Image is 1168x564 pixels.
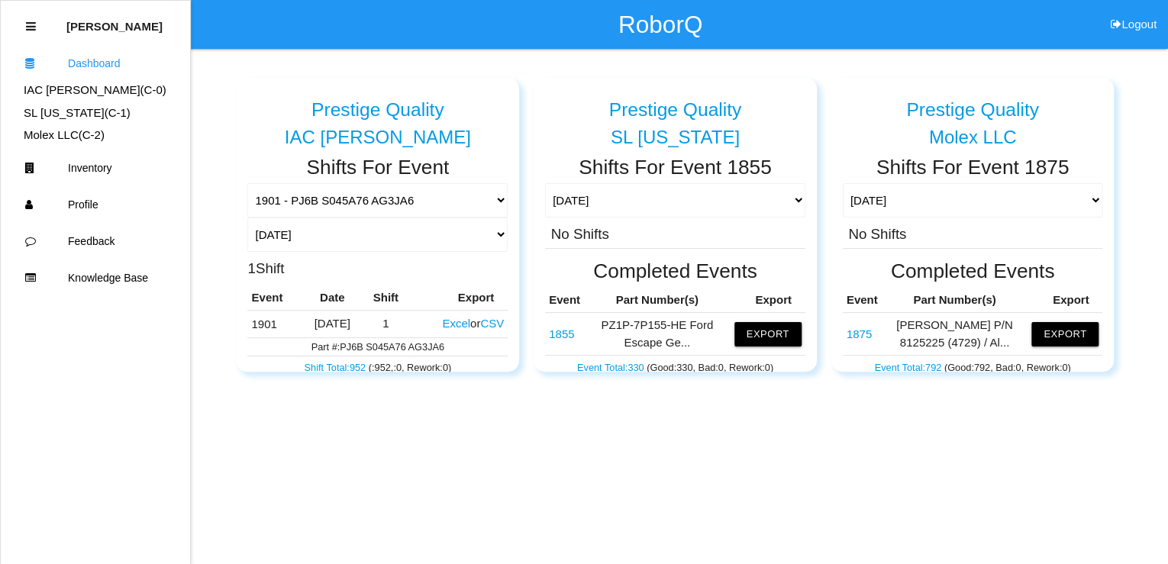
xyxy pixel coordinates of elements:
[408,285,508,311] th: Export
[247,127,508,147] div: IAC [PERSON_NAME]
[480,317,504,330] button: CSV
[545,127,805,147] div: SL [US_STATE]
[251,358,504,375] p: ( : 952 , : 0 , Rework: 0 )
[247,311,302,338] td: PJ6B S045A76 AG3JA6
[551,224,609,243] h3: No Shifts
[584,288,731,313] th: Part Number(s)
[26,8,36,45] div: Close
[66,8,163,33] p: Thomas Sontag
[577,362,647,373] a: Event Total:330
[363,285,408,311] th: Shift
[24,128,105,141] a: Molex LLC(C-2)
[549,327,574,340] a: 1855
[584,313,731,356] td: PZ1P-7P155-HE Ford Escape Ge...
[609,99,742,120] h5: Prestige Quality
[843,288,882,313] th: Event
[24,83,166,96] a: IAC [PERSON_NAME](C-0)
[1,259,190,296] a: Knowledge Base
[545,260,805,282] h2: Completed Events
[24,106,131,119] a: SL [US_STATE](C-1)
[247,285,302,311] th: Event
[1,150,190,186] a: Inventory
[843,313,882,356] td: Alma P/N 8125225 (4729) / Alma P/N 8125693 (4739)
[731,288,805,313] th: Export
[363,311,408,338] td: 1
[311,99,444,120] h5: Prestige Quality
[843,156,1103,179] h2: Shifts For Event 1875
[545,288,584,313] th: Event
[440,315,504,333] div: or
[247,258,284,277] h3: 1 Shift
[881,313,1028,356] td: [PERSON_NAME] P/N 8125225 (4729) / Al...
[442,317,470,330] button: Excel
[302,285,363,311] th: Date
[549,357,802,374] p: (Good: 330 , Bad: 0 , Rework: 0 )
[247,156,508,179] h2: Shifts For Event
[1031,322,1099,346] button: Export
[247,337,508,356] td: Part #: PJ6B S045A76 AG3JA6
[1,223,190,259] a: Feedback
[1,105,190,122] div: SL Tennessee's Dashboard
[847,327,872,340] a: 1875
[302,311,363,338] td: [DATE]
[545,313,584,356] td: PZ1P-7P155-HE Ford Escape Gear Shift Assy
[1028,288,1102,313] th: Export
[843,87,1103,148] a: Prestige Quality Molex LLC
[847,357,1099,374] p: (Good: 792 , Bad: 0 , Rework: 0 )
[881,288,1028,313] th: Part Number(s)
[1,127,190,144] div: Molex LLC's Dashboard
[874,362,944,373] a: Event Total:792
[247,87,508,148] a: Prestige Quality IAC [PERSON_NAME]
[1,45,190,82] a: Dashboard
[1,82,190,99] div: IAC Alma's Dashboard
[906,99,1039,120] h5: Prestige Quality
[545,87,805,148] a: Prestige Quality SL [US_STATE]
[843,260,1103,282] h2: Completed Events
[848,224,906,243] h3: No Shifts
[1,186,190,223] a: Profile
[545,156,805,179] h2: Shifts For Event 1855
[304,362,368,373] a: Shift Total:952
[843,127,1103,147] div: Molex LLC
[734,322,802,346] button: Export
